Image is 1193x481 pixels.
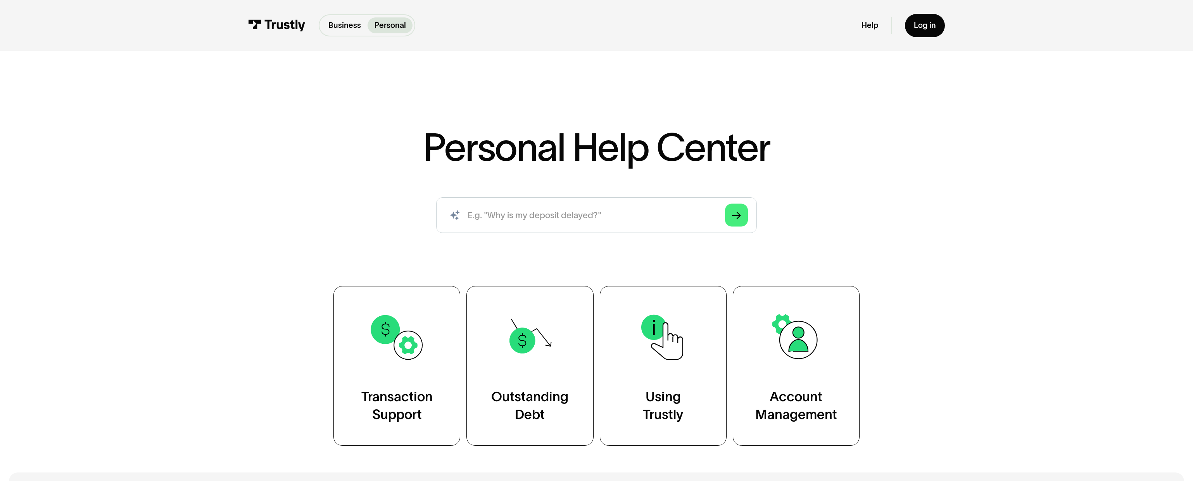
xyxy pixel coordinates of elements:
img: Trustly Logo [248,19,306,31]
a: AccountManagement [733,286,860,446]
a: Log in [905,14,945,37]
form: Search [436,197,757,233]
a: UsingTrustly [600,286,727,446]
a: OutstandingDebt [466,286,593,446]
input: search [436,197,757,233]
div: Log in [914,21,936,31]
p: Personal [375,20,406,31]
a: Help [862,21,878,31]
div: Account Management [755,388,837,423]
a: Business [322,17,368,33]
p: Business [328,20,361,31]
div: Transaction Support [361,388,433,423]
a: TransactionSupport [333,286,460,446]
h1: Personal Help Center [423,128,770,167]
a: Personal [368,17,412,33]
div: Using Trustly [643,388,683,423]
div: Outstanding Debt [491,388,568,423]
